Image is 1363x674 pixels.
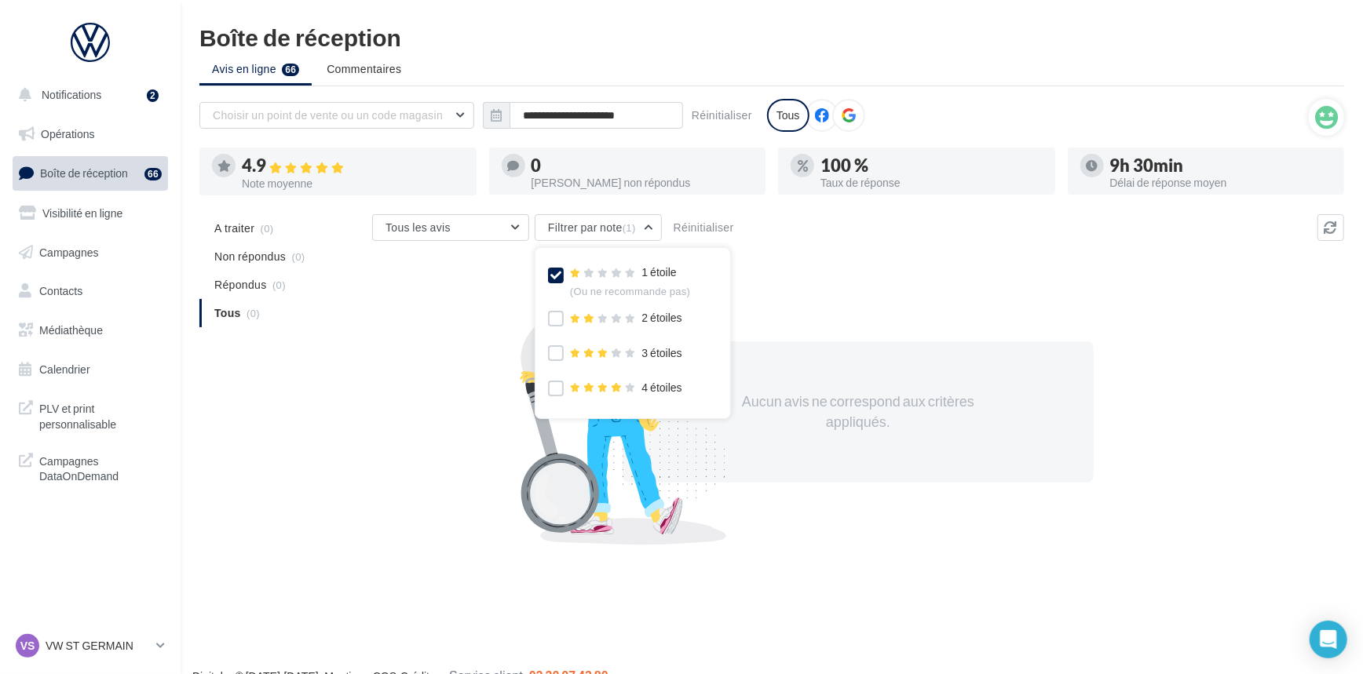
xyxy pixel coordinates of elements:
div: [PERSON_NAME] non répondus [532,177,754,188]
a: Opérations [9,118,171,151]
p: VW ST GERMAIN [46,638,150,654]
div: Open Intercom Messenger [1310,621,1347,658]
a: Médiathèque [9,314,171,347]
span: PLV et print personnalisable [39,398,162,432]
div: Taux de réponse [820,177,1043,188]
span: (0) [261,222,274,235]
div: 3 étoiles [570,345,682,362]
button: Réinitialiser [667,218,740,237]
div: Note moyenne [242,178,464,189]
button: Filtrer par note(1) [535,214,662,241]
span: Tous les avis [386,220,451,234]
div: Tous [767,99,809,132]
button: Notifications 2 [9,78,165,111]
div: 2 [147,89,159,102]
div: (Ou ne recommande pas) [570,285,690,299]
span: Notifications [42,88,101,101]
div: 4 étoiles [570,380,682,396]
div: 4.9 [242,157,464,175]
div: 66 [144,168,162,180]
a: PLV et print personnalisable [9,392,171,438]
span: (0) [292,250,305,263]
span: Contacts [39,284,82,297]
a: VS VW ST GERMAIN [13,631,168,661]
a: Contacts [9,275,171,308]
span: Médiathèque [39,323,103,337]
span: Visibilité en ligne [42,206,122,220]
span: Campagnes [39,245,99,258]
span: (0) [272,279,286,291]
div: Aucun avis ne correspond aux critères appliqués. [723,392,993,432]
button: Réinitialiser [685,106,758,125]
span: (1) [623,221,636,234]
span: VS [20,638,35,654]
a: Campagnes [9,236,171,269]
div: 1 étoile [570,264,690,298]
button: Tous les avis [372,214,529,241]
div: 9h 30min [1110,157,1332,174]
span: Calendrier [39,363,90,376]
button: Choisir un point de vente ou un code magasin [199,102,474,129]
span: Boîte de réception [40,166,128,180]
a: Campagnes DataOnDemand [9,444,171,490]
div: 0 [532,157,754,174]
span: Choisir un point de vente ou un code magasin [213,108,443,122]
div: 2 étoiles [570,310,682,326]
a: Calendrier [9,353,171,386]
div: 100 % [820,157,1043,174]
span: Non répondus [214,249,286,264]
span: Campagnes DataOnDemand [39,450,162,484]
a: Visibilité en ligne [9,197,171,230]
a: Boîte de réception66 [9,156,171,190]
span: Commentaires [327,61,401,77]
div: Boîte de réception [199,25,1344,49]
div: Délai de réponse moyen [1110,177,1332,188]
span: A traiter [214,220,254,236]
span: Répondus [214,277,267,293]
span: Opérations [41,127,94,140]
